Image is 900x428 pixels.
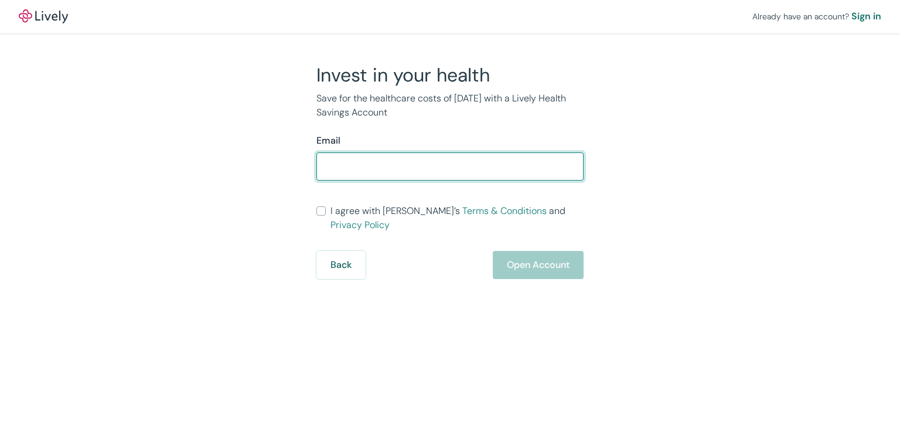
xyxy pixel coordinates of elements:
[316,91,584,120] p: Save for the healthcare costs of [DATE] with a Lively Health Savings Account
[462,205,547,217] a: Terms & Conditions
[316,134,340,148] label: Email
[19,9,68,23] a: LivelyLively
[851,9,881,23] a: Sign in
[330,219,390,231] a: Privacy Policy
[316,251,366,279] button: Back
[752,9,881,23] div: Already have an account?
[330,204,584,232] span: I agree with [PERSON_NAME]’s and
[316,63,584,87] h2: Invest in your health
[19,9,68,23] img: Lively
